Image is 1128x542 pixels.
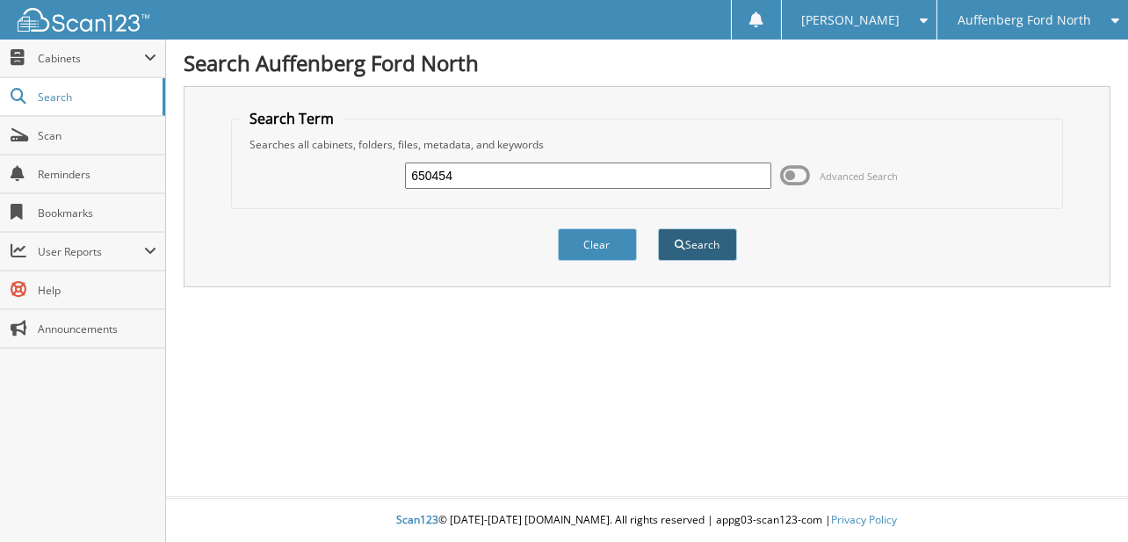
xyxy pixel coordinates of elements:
span: Reminders [38,167,156,182]
div: Searches all cabinets, folders, files, metadata, and keywords [241,137,1054,152]
h1: Search Auffenberg Ford North [184,48,1110,77]
span: Bookmarks [38,206,156,220]
div: © [DATE]-[DATE] [DOMAIN_NAME]. All rights reserved | appg03-scan123-com | [166,499,1128,542]
button: Clear [558,228,637,261]
span: Advanced Search [820,170,898,183]
img: scan123-logo-white.svg [18,8,149,32]
legend: Search Term [241,109,343,128]
span: User Reports [38,244,144,259]
span: Announcements [38,322,156,336]
iframe: Chat Widget [1040,458,1128,542]
span: [PERSON_NAME] [802,15,900,25]
span: Scan [38,128,156,143]
span: Cabinets [38,51,144,66]
span: Scan123 [397,512,439,527]
span: Search [38,90,154,105]
span: Auffenberg Ford North [958,15,1091,25]
span: Help [38,283,156,298]
button: Search [658,228,737,261]
a: Privacy Policy [832,512,898,527]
